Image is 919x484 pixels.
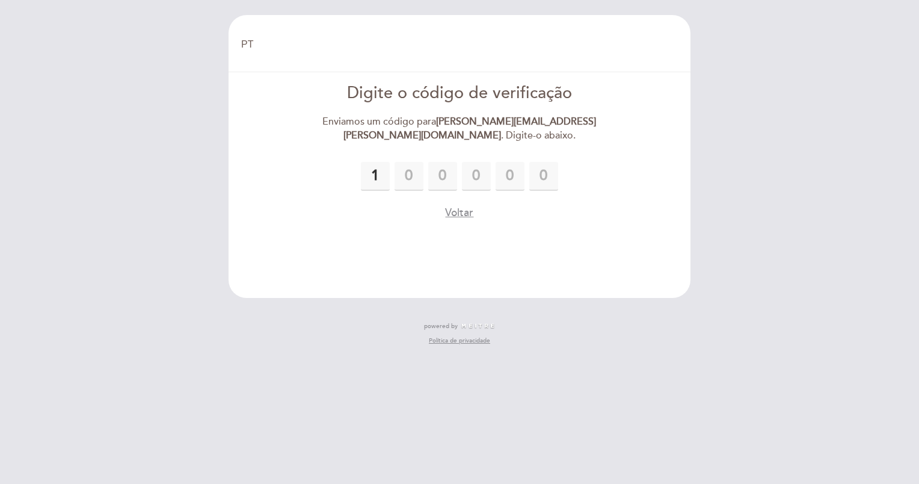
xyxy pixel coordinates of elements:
[322,82,598,105] div: Digite o código de verificação
[529,162,558,191] input: 0
[461,323,495,329] img: MEITRE
[496,162,524,191] input: 0
[322,115,598,143] div: Enviamos um código para . Digite-o abaixo.
[395,162,423,191] input: 0
[424,322,458,330] span: powered by
[445,205,473,220] button: Voltar
[343,116,597,141] strong: [PERSON_NAME][EMAIL_ADDRESS][PERSON_NAME][DOMAIN_NAME]
[361,162,390,191] input: 0
[428,162,457,191] input: 0
[462,162,491,191] input: 0
[424,322,495,330] a: powered by
[429,337,490,345] a: Política de privacidade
